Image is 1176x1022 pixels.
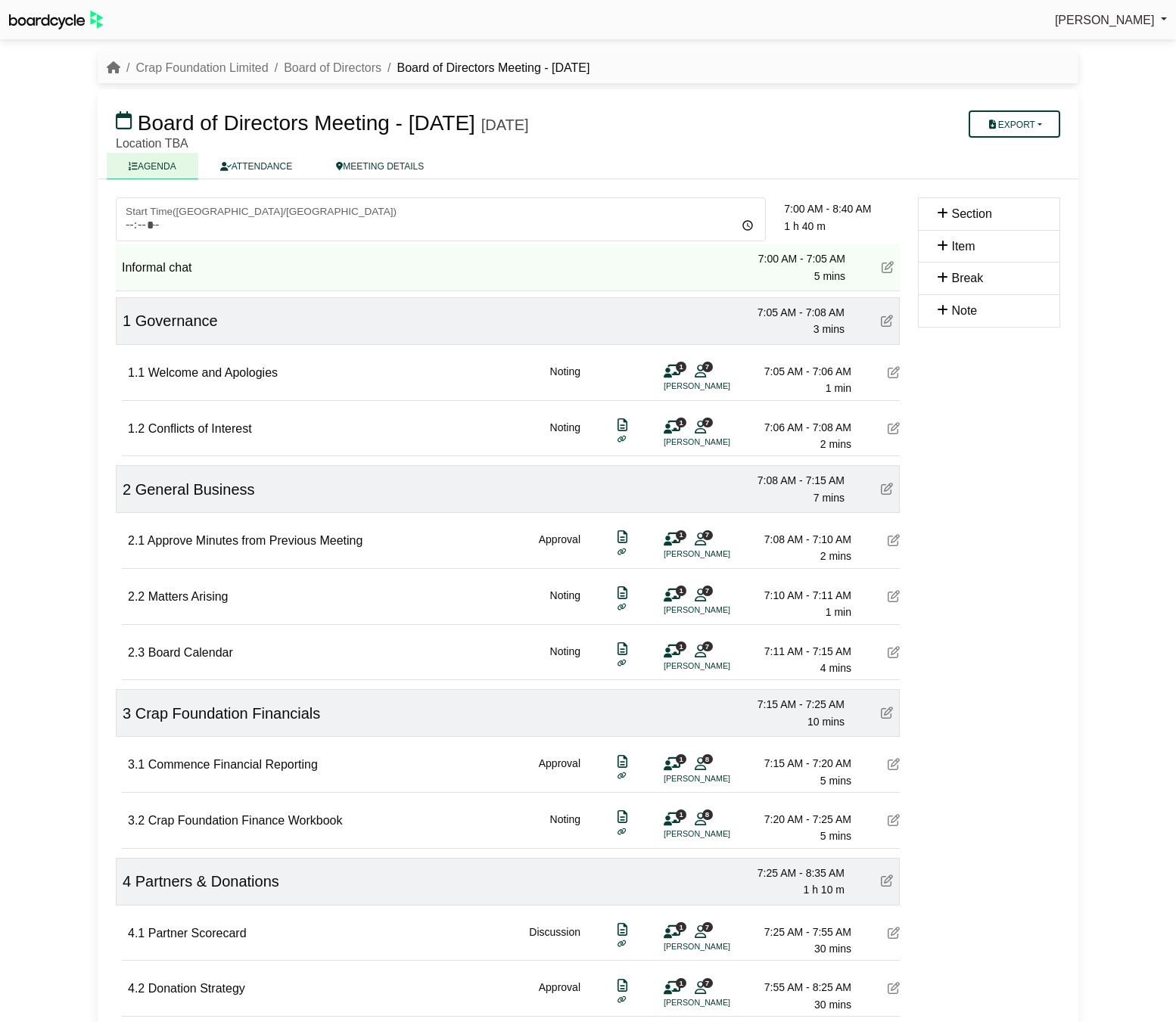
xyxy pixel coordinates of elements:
li: [PERSON_NAME] [664,772,777,785]
span: 5 mins [820,775,851,787]
div: 7:06 AM - 7:08 AM [745,419,851,436]
span: Note [951,304,977,317]
span: 30 mins [814,999,851,1011]
div: Approval [539,755,580,789]
div: Noting [550,811,580,845]
li: [PERSON_NAME] [664,548,777,561]
span: 3 mins [814,323,845,335]
div: 7:25 AM - 7:55 AM [745,924,851,940]
span: 1 h 40 m [784,220,825,232]
span: 1 [676,362,686,371]
span: 7 mins [814,492,845,504]
span: Item [951,240,975,253]
div: 7:00 AM - 7:05 AM [739,250,845,267]
span: 1 h 10 m [804,884,845,896]
span: 2 mins [820,550,851,562]
span: 7 [702,418,713,427]
span: 7 [702,530,713,540]
li: [PERSON_NAME] [664,436,777,449]
span: 1 min [826,382,851,394]
div: Discussion [529,924,580,958]
span: 2 [123,481,131,498]
div: 7:05 AM - 7:06 AM [745,363,851,380]
li: [PERSON_NAME] [664,380,777,393]
button: Export [969,110,1060,138]
span: 3 [123,705,131,722]
span: Board of Directors Meeting - [DATE] [138,111,475,135]
li: [PERSON_NAME] [664,604,777,617]
div: Approval [539,531,580,565]
span: 2.3 [128,646,145,659]
span: 2.1 [128,534,145,547]
li: [PERSON_NAME] [664,828,777,840]
span: 1 [676,754,686,764]
span: 8 [702,809,713,819]
span: Informal chat [122,261,191,274]
a: MEETING DETAILS [314,153,446,179]
a: AGENDA [107,153,198,179]
div: 7:05 AM - 7:08 AM [739,304,845,321]
div: Noting [550,363,580,397]
span: Partner Scorecard [148,927,247,940]
a: ATTENDANCE [198,153,314,179]
span: 4.1 [128,927,145,940]
span: 7 [702,362,713,371]
div: Noting [550,419,580,453]
span: 3.1 [128,758,145,771]
span: 7 [702,978,713,988]
span: 1 [123,312,131,329]
img: BoardcycleBlackGreen-aaafeed430059cb809a45853b8cf6d952af9d84e6e89e1f1685b34bfd5cb7d64.svg [9,11,103,30]
span: Crap Foundation Financials [135,705,321,722]
div: 7:11 AM - 7:15 AM [745,643,851,660]
div: 7:15 AM - 7:20 AM [745,755,851,772]
span: 1 [676,530,686,540]
span: Commence Financial Reporting [148,758,318,771]
span: 3.2 [128,814,145,827]
span: 1 [676,641,686,651]
span: 4.2 [128,982,145,995]
span: 1 min [826,606,851,618]
span: 5 mins [814,270,845,282]
a: [PERSON_NAME] [1055,11,1167,30]
li: Board of Directors Meeting - [DATE] [381,58,590,78]
div: [DATE] [481,116,529,134]
span: 1.1 [128,366,145,379]
li: [PERSON_NAME] [664,996,777,1009]
span: 5 mins [820,830,851,842]
span: 2 mins [820,438,851,450]
span: [PERSON_NAME] [1055,14,1155,26]
span: Approve Minutes from Previous Meeting [148,534,363,547]
div: 7:15 AM - 7:25 AM [739,696,845,713]
div: Approval [539,979,580,1013]
div: 7:55 AM - 8:25 AM [745,979,851,996]
span: Section [951,207,991,220]
span: 2.2 [128,590,145,603]
span: Break [951,272,983,284]
span: 10 mins [807,716,845,728]
div: 7:08 AM - 7:10 AM [745,531,851,548]
span: 8 [702,754,713,764]
span: Governance [135,312,218,329]
span: 7 [702,922,713,932]
div: 7:20 AM - 7:25 AM [745,811,851,828]
span: Donation Strategy [148,982,245,995]
span: 1 [676,978,686,988]
div: 7:10 AM - 7:11 AM [745,587,851,604]
div: 7:25 AM - 8:35 AM [739,865,845,881]
span: Crap Foundation Finance Workbook [148,814,343,827]
span: 4 [123,873,131,890]
span: Matters Arising [148,590,229,603]
span: 1 [676,922,686,932]
div: 7:08 AM - 7:15 AM [739,472,845,489]
span: 1 [676,809,686,819]
span: 1 [676,586,686,595]
nav: breadcrumb [107,58,590,78]
li: [PERSON_NAME] [664,660,777,673]
a: Board of Directors [284,61,381,74]
span: 30 mins [814,943,851,955]
div: Noting [550,587,580,621]
span: 4 mins [820,662,851,674]
div: 7:00 AM - 8:40 AM [784,200,900,217]
span: Location TBA [116,137,188,150]
span: Welcome and Apologies [148,366,278,379]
